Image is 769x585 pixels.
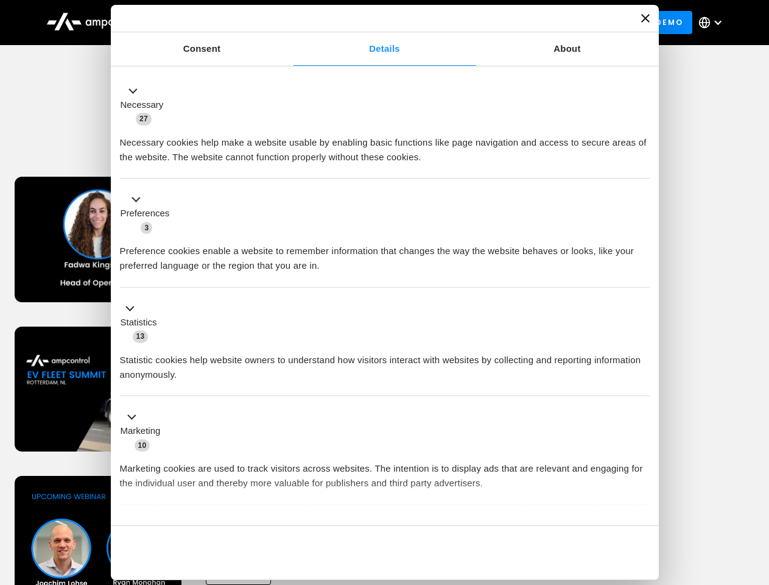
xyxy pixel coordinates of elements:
div: Marketing cookies are used to track visitors across websites. The intention is to display ads tha... [120,452,650,491]
a: About [476,32,659,66]
label: Statistics [121,316,157,330]
div: Preference cookies enable a website to remember information that changes the way the website beha... [120,235,650,273]
label: Necessary [121,98,164,112]
a: Consent [111,32,293,66]
button: Close banner [641,14,650,23]
button: Marketing (10) [120,410,168,453]
button: Necessary (27) [120,83,171,126]
label: Marketing [121,424,161,438]
span: 2 [201,520,212,533]
div: Statistic cookies help website owners to understand how visitors interact with websites by collec... [120,344,650,382]
span: 3 [141,222,152,234]
button: Statistics (13) [120,301,164,344]
button: Preferences (3) [120,193,177,235]
div: Necessary cookies help make a website usable by enabling basic functions like page navigation and... [120,126,650,165]
h1: Upcoming Webinars [15,123,755,152]
span: 10 [135,439,150,452]
a: Details [293,32,476,66]
span: 13 [133,330,149,342]
span: 27 [136,113,152,125]
label: Preferences [121,207,170,221]
button: Okay [474,535,649,570]
button: Unclassified (2) [120,519,220,534]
